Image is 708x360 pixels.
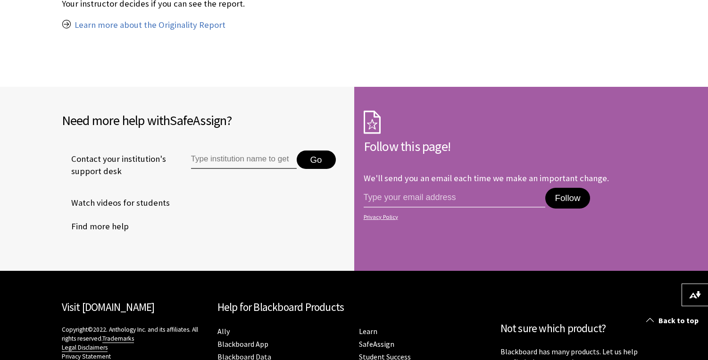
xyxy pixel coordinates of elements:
p: We'll send you an email each time we make an important change. [364,173,609,184]
img: Subscription Icon [364,110,381,134]
input: Type institution name to get support [191,151,297,169]
a: Privacy Policy [364,214,644,220]
button: Go [297,151,336,169]
h2: Help for Blackboard Products [217,299,491,316]
h2: Need more help with ? [62,110,345,130]
h2: Not sure which product? [500,320,647,337]
a: Legal Disclaimers [62,343,108,352]
a: Visit [DOMAIN_NAME] [62,300,155,314]
a: Learn more about the Originality Report [75,19,225,31]
a: Watch videos for students [62,196,170,210]
a: Back to top [639,312,708,329]
span: SafeAssign [170,112,226,129]
span: Contact your institution's support desk [62,153,169,177]
a: Trademarks [102,335,134,343]
button: Follow [545,188,590,209]
input: email address [364,188,546,208]
a: Find more help [62,219,129,234]
a: SafeAssign [359,339,394,349]
a: Learn [359,327,377,336]
a: Ally [217,327,230,336]
a: Blackboard App [217,339,268,349]
h2: Follow this page! [364,136,647,156]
